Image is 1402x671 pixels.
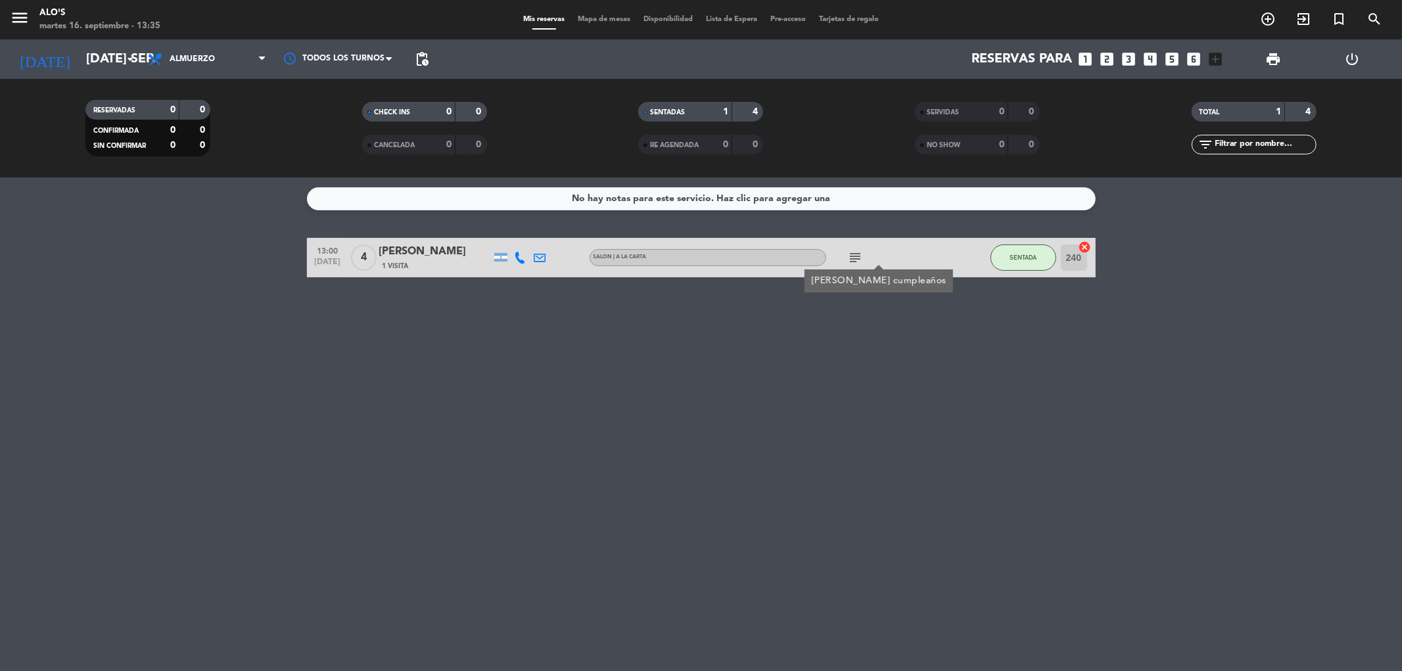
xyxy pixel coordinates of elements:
span: Tarjetas de regalo [812,16,885,23]
span: SALON | A LA CARTA [594,254,647,260]
i: [DATE] [10,45,80,74]
span: CANCELADA [374,142,415,149]
i: menu [10,8,30,28]
i: looks_4 [1142,51,1159,68]
i: looks_two [1099,51,1116,68]
strong: 0 [723,140,728,149]
strong: 0 [200,105,208,114]
strong: 0 [476,140,484,149]
strong: 0 [446,140,452,149]
span: SENTADA [1010,254,1037,261]
i: exit_to_app [1296,11,1311,27]
span: Mis reservas [517,16,571,23]
span: SERVIDAS [927,109,959,116]
strong: 1 [723,107,728,116]
span: Reservas para [972,51,1073,67]
div: LOG OUT [1313,39,1392,79]
div: Alo's [39,7,160,20]
span: TOTAL [1200,109,1220,116]
strong: 0 [476,107,484,116]
strong: 4 [753,107,760,116]
i: add_box [1207,51,1225,68]
span: Pre-acceso [764,16,812,23]
strong: 0 [200,141,208,150]
i: add_circle_outline [1260,11,1276,27]
div: [PERSON_NAME] cumpleaños [811,274,946,288]
strong: 0 [170,141,175,150]
span: 4 [351,244,377,271]
i: looks_one [1077,51,1094,68]
div: [PERSON_NAME] [379,243,491,260]
strong: 4 [1305,107,1313,116]
strong: 0 [446,107,452,116]
span: SIN CONFIRMAR [93,143,146,149]
span: 1 Visita [383,261,409,271]
span: CONFIRMADA [93,127,139,134]
span: SENTADAS [650,109,685,116]
div: No hay notas para este servicio. Haz clic para agregar una [572,191,830,206]
i: looks_5 [1164,51,1181,68]
span: 13:00 [312,243,344,258]
span: pending_actions [414,51,430,67]
strong: 1 [1276,107,1281,116]
strong: 0 [170,105,175,114]
span: NO SHOW [927,142,960,149]
strong: 0 [999,107,1004,116]
strong: 0 [170,126,175,135]
i: arrow_drop_down [122,51,138,67]
i: turned_in_not [1331,11,1347,27]
i: looks_6 [1186,51,1203,68]
i: cancel [1079,241,1092,254]
input: Filtrar por nombre... [1214,137,1316,152]
span: CHECK INS [374,109,410,116]
span: Lista de Espera [699,16,764,23]
button: SENTADA [991,244,1056,271]
i: looks_3 [1121,51,1138,68]
span: RESERVADAS [93,107,135,114]
span: Disponibilidad [637,16,699,23]
strong: 0 [1029,140,1037,149]
span: print [1265,51,1281,67]
i: filter_list [1198,137,1214,152]
span: [DATE] [312,258,344,273]
span: Mapa de mesas [571,16,637,23]
strong: 0 [999,140,1004,149]
button: menu [10,8,30,32]
i: power_settings_new [1345,51,1361,67]
strong: 0 [200,126,208,135]
span: RE AGENDADA [650,142,699,149]
i: search [1367,11,1382,27]
div: martes 16. septiembre - 13:35 [39,20,160,33]
i: subject [848,250,864,266]
strong: 0 [753,140,760,149]
strong: 0 [1029,107,1037,116]
span: Almuerzo [170,55,215,64]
